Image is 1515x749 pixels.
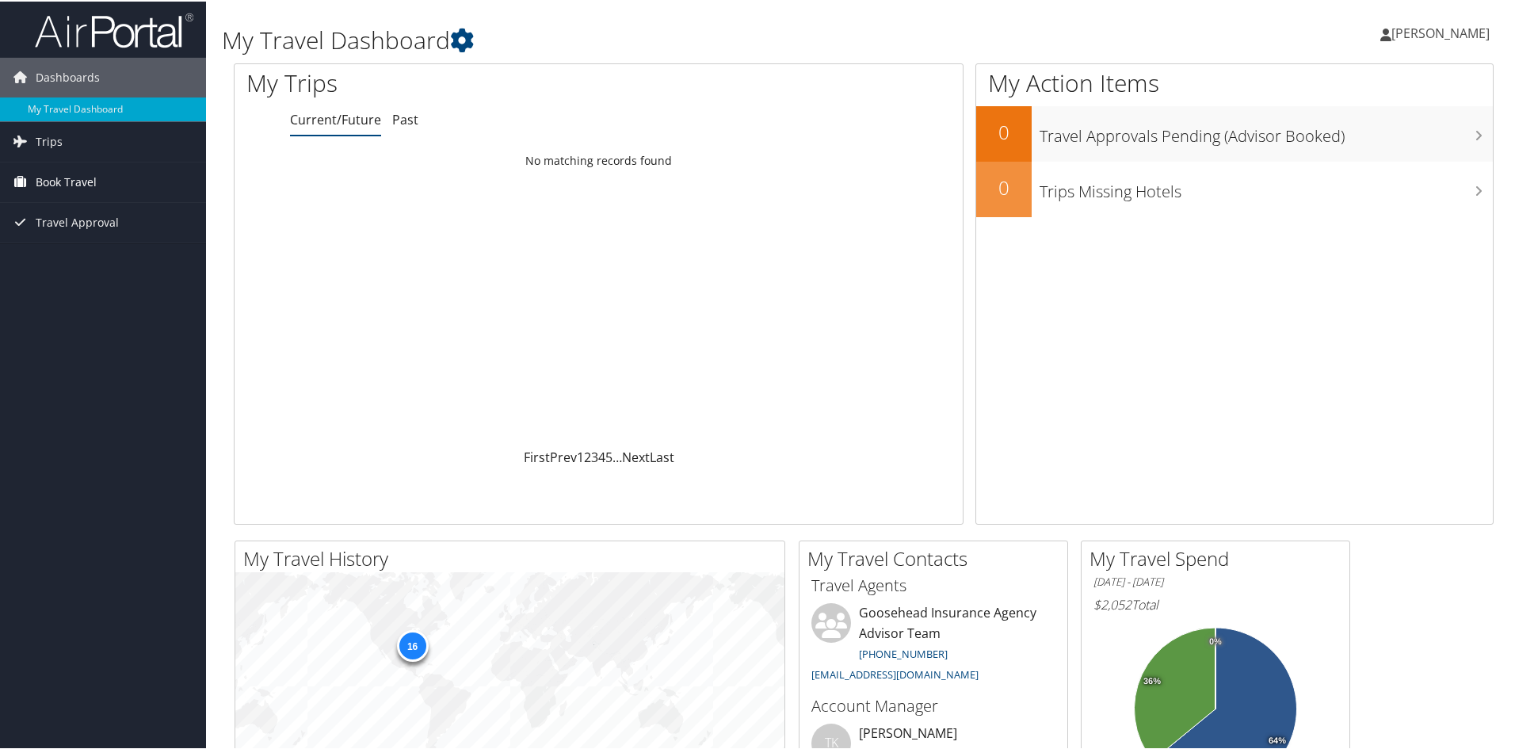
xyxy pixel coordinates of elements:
tspan: 0% [1209,636,1222,645]
span: $2,052 [1093,594,1131,612]
h1: My Travel Dashboard [222,22,1078,55]
h1: My Action Items [976,65,1493,98]
a: Next [622,447,650,464]
li: Goosehead Insurance Agency Advisor Team [803,602,1063,686]
img: airportal-logo.png [35,10,193,48]
a: 1 [577,447,584,464]
a: Prev [550,447,577,464]
h3: Travel Approvals Pending (Advisor Booked) [1040,116,1493,146]
h2: 0 [976,173,1032,200]
a: 2 [584,447,591,464]
h3: Travel Agents [811,573,1055,595]
a: 0Travel Approvals Pending (Advisor Booked) [976,105,1493,160]
div: 16 [396,629,428,660]
h3: Trips Missing Hotels [1040,171,1493,201]
a: Last [650,447,674,464]
a: First [524,447,550,464]
a: [PERSON_NAME] [1380,8,1505,55]
a: [PHONE_NUMBER] [859,645,948,659]
tspan: 64% [1269,735,1286,744]
h3: Account Manager [811,694,1055,716]
span: Dashboards [36,56,100,96]
h2: My Travel Contacts [807,544,1067,571]
span: Travel Approval [36,201,119,241]
td: No matching records found [235,145,963,174]
a: 3 [591,447,598,464]
h2: My Travel History [243,544,784,571]
h6: Total [1093,594,1338,612]
a: 4 [598,447,605,464]
tspan: 36% [1143,675,1161,685]
a: [EMAIL_ADDRESS][DOMAIN_NAME] [811,666,979,680]
span: [PERSON_NAME] [1391,23,1490,40]
h1: My Trips [246,65,647,98]
span: Trips [36,120,63,160]
a: Current/Future [290,109,381,127]
a: Past [392,109,418,127]
h2: My Travel Spend [1090,544,1349,571]
span: … [612,447,622,464]
span: Book Travel [36,161,97,201]
h2: 0 [976,117,1032,144]
a: 0Trips Missing Hotels [976,160,1493,216]
a: 5 [605,447,612,464]
h6: [DATE] - [DATE] [1093,573,1338,588]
